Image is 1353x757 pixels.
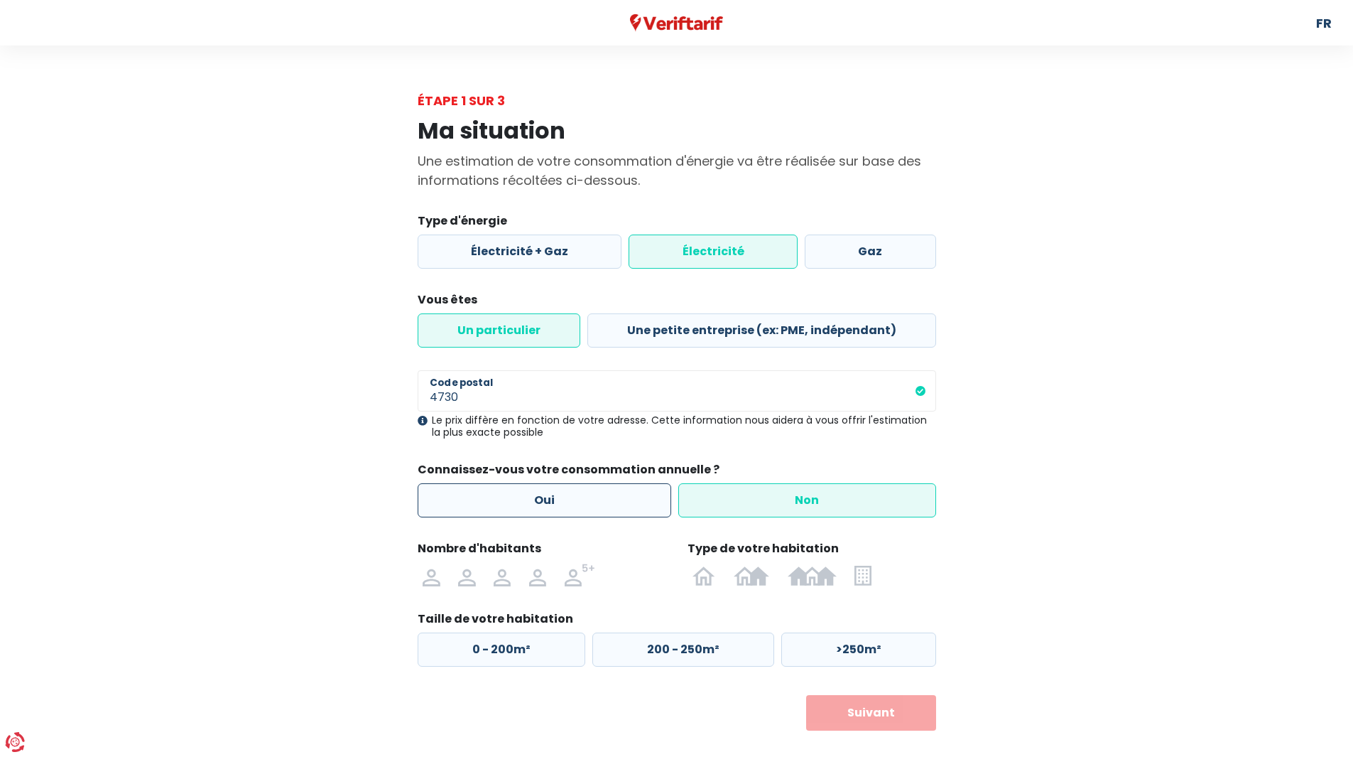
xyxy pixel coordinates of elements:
img: Bâtiment fermé [788,564,837,586]
button: Suivant [806,695,936,731]
img: 4 personnes [529,564,546,586]
img: 5 personnes ou + [565,564,596,586]
label: >250m² [781,633,936,667]
img: 3 personnes [494,564,511,586]
img: Bâtiment ouvert [692,564,715,586]
legend: Type de votre habitation [688,540,936,562]
label: Électricité + Gaz [418,235,622,269]
legend: Connaissez-vous votre consommation annuelle ? [418,461,936,483]
div: Étape 1 sur 3 [418,91,936,110]
input: 1000 [418,370,936,412]
label: 0 - 200m² [418,633,585,667]
img: 2 personnes [458,564,475,586]
label: Gaz [805,235,936,269]
label: Électricité [629,235,798,269]
label: Oui [418,483,672,517]
img: Appartement [854,564,871,586]
label: Non [678,483,936,517]
legend: Type d'énergie [418,213,936,235]
div: Le prix diffère en fonction de votre adresse. Cette information nous aidera à vous offrir l'estim... [418,414,936,439]
p: Une estimation de votre consommation d'énergie va être réalisée sur base des informations récolté... [418,151,936,190]
legend: Taille de votre habitation [418,611,936,633]
h1: Ma situation [418,117,936,144]
label: Une petite entreprise (ex: PME, indépendant) [587,313,936,348]
legend: Nombre d'habitants [418,540,666,562]
legend: Vous êtes [418,291,936,313]
label: Un particulier [418,313,580,348]
img: 1 personne [423,564,440,586]
label: 200 - 250m² [592,633,774,667]
img: Bâtiment semi-ouvert [734,564,769,586]
img: Veriftarif logo [630,14,723,32]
